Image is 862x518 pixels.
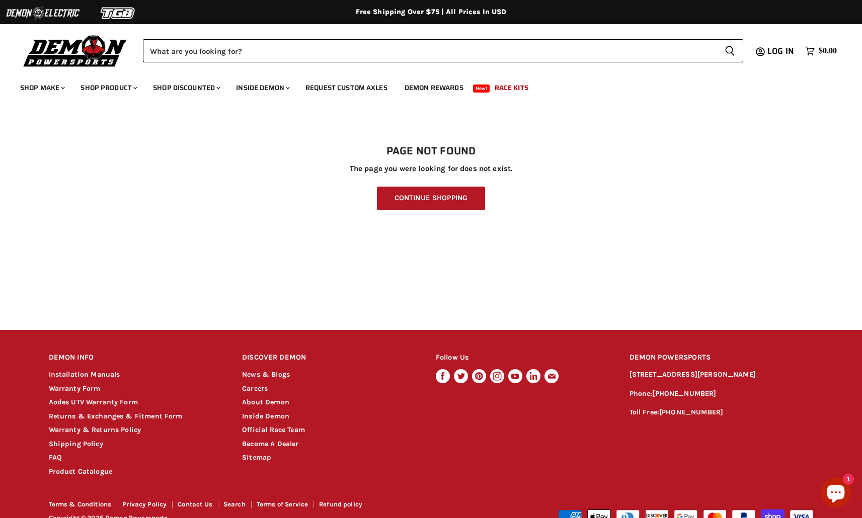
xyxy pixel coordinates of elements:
[49,412,183,420] a: Returns & Exchanges & Fitment Form
[145,77,226,98] a: Shop Discounted
[73,77,143,98] a: Shop Product
[298,77,395,98] a: Request Custom Axles
[242,384,268,393] a: Careers
[242,398,289,406] a: About Demon
[13,77,71,98] a: Shop Make
[487,77,536,98] a: Race Kits
[319,500,362,508] a: Refund policy
[242,370,290,379] a: News & Blogs
[29,8,834,17] div: Free Shipping Over $75 | All Prices In USD
[49,164,814,173] p: The page you were looking for does not exist.
[5,4,81,23] img: Demon Electric Logo 2
[143,39,717,62] input: Search
[242,453,271,462] a: Sitemap
[763,47,800,56] a: Log in
[397,77,471,98] a: Demon Rewards
[659,408,723,416] a: [PHONE_NUMBER]
[717,39,743,62] button: Search
[178,500,212,508] a: Contact Us
[800,44,842,58] a: $0.00
[49,346,223,370] h2: DEMON INFO
[122,500,167,508] a: Privacy Policy
[630,388,814,400] p: Phone:
[49,467,113,476] a: Product Catalogue
[242,412,289,420] a: Inside Demon
[223,500,246,508] a: Search
[143,39,743,62] form: Product
[767,45,794,57] span: Log in
[257,500,308,508] a: Terms of Service
[436,346,610,370] h2: Follow Us
[242,346,417,370] h2: DISCOVER DEMON
[242,440,298,448] a: Become A Dealer
[49,500,112,508] a: Terms & Conditions
[49,145,814,157] h1: Page not found
[49,398,138,406] a: Aodes UTV Warranty Form
[228,77,296,98] a: Inside Demon
[473,84,490,93] span: New!
[630,346,814,370] h2: DEMON POWERSPORTS
[819,46,837,56] span: $0.00
[377,187,485,210] a: Continue Shopping
[20,33,130,68] img: Demon Powersports
[630,407,814,418] p: Toll Free:
[630,369,814,381] p: [STREET_ADDRESS][PERSON_NAME]
[818,477,854,510] inbox-online-store-chat: Shopify online store chat
[49,384,101,393] a: Warranty Form
[13,73,834,98] ul: Main menu
[652,389,716,398] a: [PHONE_NUMBER]
[81,4,156,23] img: TGB Logo 2
[49,501,432,511] nav: Footer
[49,370,120,379] a: Installation Manuals
[242,425,305,434] a: Official Race Team
[49,425,141,434] a: Warranty & Returns Policy
[49,440,103,448] a: Shipping Policy
[49,453,62,462] a: FAQ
